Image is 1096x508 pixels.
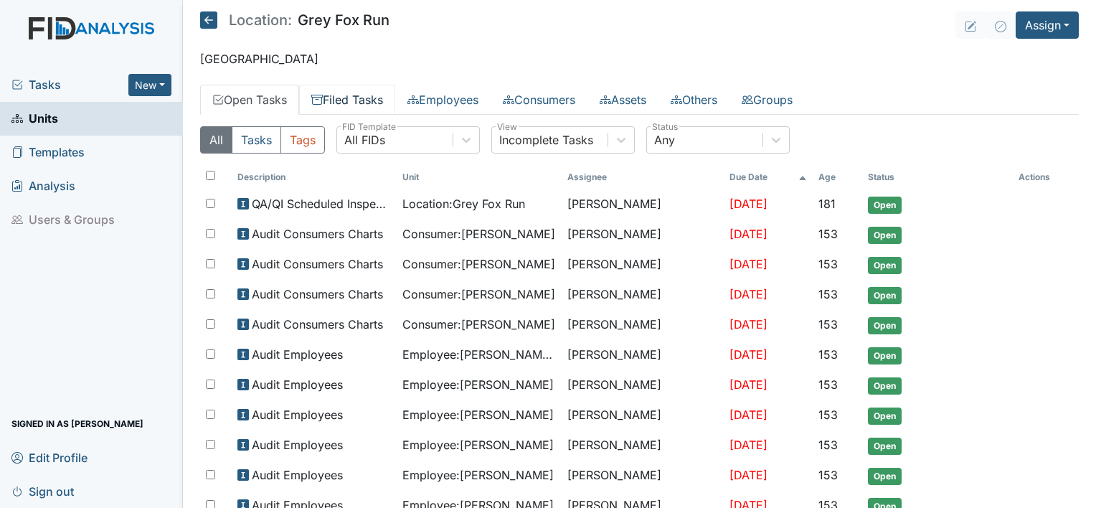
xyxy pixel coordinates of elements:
span: Employee : [PERSON_NAME], [GEOGRAPHIC_DATA] [402,346,556,363]
span: [DATE] [729,438,767,452]
td: [PERSON_NAME] [562,461,723,491]
div: Any [654,131,675,149]
th: Toggle SortBy [862,165,1013,189]
div: Type filter [200,126,325,154]
span: 153 [818,468,838,482]
span: 153 [818,408,838,422]
span: Open [868,408,902,425]
a: Open Tasks [200,85,299,115]
span: Employee : [PERSON_NAME] [402,406,554,423]
span: [DATE] [729,227,767,241]
span: Audit Consumers Charts [252,316,383,333]
a: Employees [395,85,491,115]
span: Employee : [PERSON_NAME] [402,466,554,484]
span: 153 [818,287,838,301]
span: Audit Employees [252,406,343,423]
span: [DATE] [729,408,767,422]
span: Location: [229,13,292,27]
span: Audit Employees [252,346,343,363]
a: Consumers [491,85,587,115]
span: Analysis [11,175,75,197]
a: Filed Tasks [299,85,395,115]
td: [PERSON_NAME] [562,431,723,461]
span: 153 [818,257,838,271]
span: [DATE] [729,197,767,211]
span: [DATE] [729,287,767,301]
span: QA/QI Scheduled Inspection [252,195,391,212]
th: Toggle SortBy [724,165,813,189]
td: [PERSON_NAME] [562,400,723,431]
p: [GEOGRAPHIC_DATA] [200,50,1079,67]
th: Toggle SortBy [397,165,562,189]
th: Toggle SortBy [232,165,397,189]
span: 153 [818,317,838,331]
td: [PERSON_NAME] [562,220,723,250]
span: Open [868,438,902,455]
span: Open [868,197,902,214]
span: Sign out [11,480,74,502]
span: [DATE] [729,468,767,482]
th: Assignee [562,165,723,189]
span: Audit Consumers Charts [252,255,383,273]
span: Templates [11,141,85,164]
td: [PERSON_NAME] [562,189,723,220]
span: Audit Consumers Charts [252,225,383,243]
button: Assign [1016,11,1079,39]
span: Open [868,347,902,364]
td: [PERSON_NAME] [562,310,723,340]
span: 181 [818,197,836,211]
a: Assets [587,85,658,115]
span: Consumer : [PERSON_NAME] [402,316,555,333]
span: [DATE] [729,377,767,392]
button: Tags [280,126,325,154]
th: Actions [1013,165,1079,189]
span: Open [868,377,902,395]
div: Incomplete Tasks [499,131,593,149]
div: All FIDs [344,131,385,149]
span: Audit Employees [252,466,343,484]
td: [PERSON_NAME] [562,340,723,370]
span: [DATE] [729,317,767,331]
span: Open [868,468,902,485]
th: Toggle SortBy [813,165,862,189]
span: Consumer : [PERSON_NAME] [402,286,555,303]
a: Tasks [11,76,128,93]
span: [DATE] [729,347,767,362]
input: Toggle All Rows Selected [206,171,215,180]
a: Others [658,85,729,115]
h5: Grey Fox Run [200,11,389,29]
span: Open [868,287,902,304]
button: New [128,74,171,96]
span: Consumer : [PERSON_NAME] [402,255,555,273]
span: 153 [818,377,838,392]
span: Units [11,108,58,130]
td: [PERSON_NAME] [562,250,723,280]
span: 153 [818,347,838,362]
span: Consumer : [PERSON_NAME] [402,225,555,243]
span: Audit Employees [252,376,343,393]
span: Edit Profile [11,446,88,469]
span: Audit Consumers Charts [252,286,383,303]
span: [DATE] [729,257,767,271]
span: Employee : [PERSON_NAME] [402,376,554,393]
span: Location : Grey Fox Run [402,195,525,212]
span: Open [868,257,902,274]
span: 153 [818,438,838,452]
td: [PERSON_NAME] [562,370,723,400]
a: Groups [729,85,805,115]
span: Signed in as [PERSON_NAME] [11,413,143,435]
button: All [200,126,232,154]
td: [PERSON_NAME] [562,280,723,310]
span: 153 [818,227,838,241]
span: Open [868,227,902,244]
span: Audit Employees [252,436,343,453]
button: Tasks [232,126,281,154]
span: Employee : [PERSON_NAME] [402,436,554,453]
span: Open [868,317,902,334]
